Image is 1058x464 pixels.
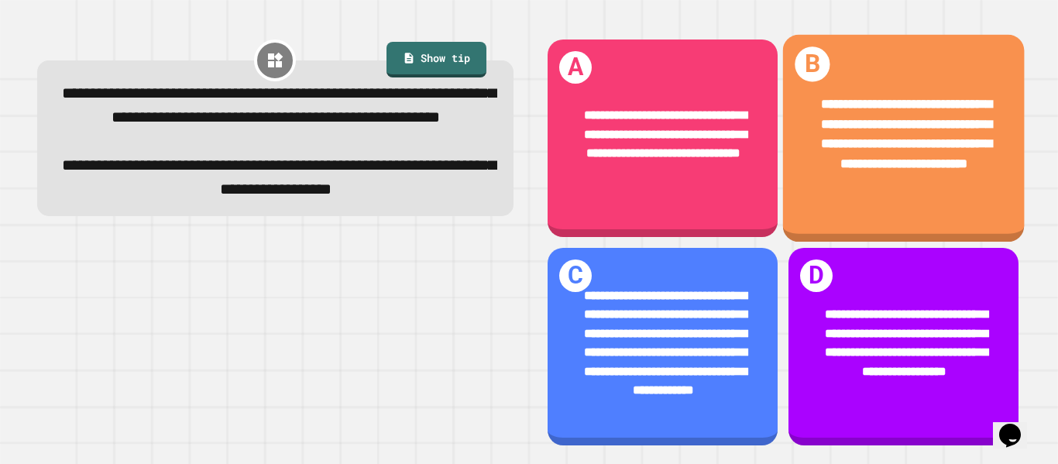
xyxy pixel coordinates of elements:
a: Show tip [386,42,486,77]
h1: D [800,259,833,293]
h1: C [559,259,593,293]
iframe: chat widget [993,402,1043,449]
h1: B [795,46,830,81]
h1: A [559,51,593,84]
